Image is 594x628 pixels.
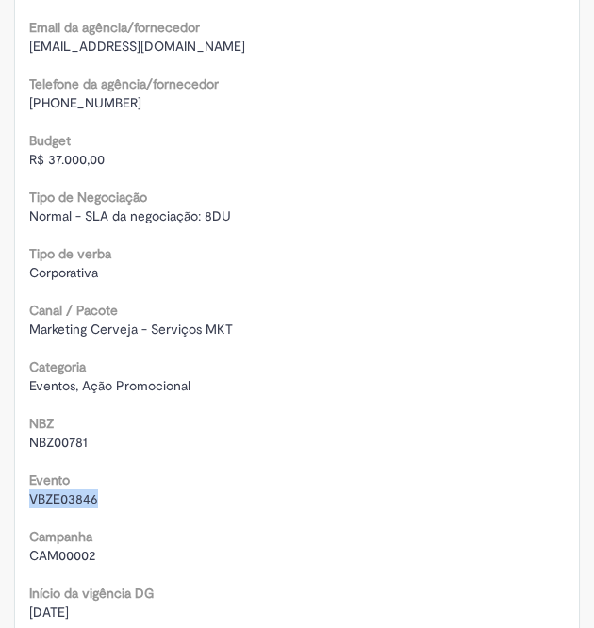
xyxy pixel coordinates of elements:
b: Categoria [29,358,86,375]
span: NBZ00781 [29,434,88,451]
b: Tipo de Negociação [29,189,147,206]
span: VBZE03846 [29,490,98,507]
span: Eventos, Ação Promocional [29,377,190,394]
span: [PHONE_NUMBER] [29,94,141,111]
b: Campanha [29,528,92,545]
b: Início da vigência DG [29,585,154,602]
span: [DATE] [29,603,69,620]
span: R$ 37.000,00 [29,151,105,168]
b: Tipo de verba [29,245,111,262]
b: Budget [29,132,71,149]
span: CAM00002 [29,547,95,564]
span: [EMAIL_ADDRESS][DOMAIN_NAME] [29,38,245,55]
b: Evento [29,471,70,488]
span: Marketing Cerveja - Serviços MKT [29,321,233,338]
b: Email da agência/fornecedor [29,19,200,36]
span: Normal - SLA da negociação: 8DU [29,207,231,224]
span: Corporativa [29,264,98,281]
b: NBZ [29,415,54,432]
b: Canal / Pacote [29,302,118,319]
b: Telefone da agência/fornecedor [29,75,219,92]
